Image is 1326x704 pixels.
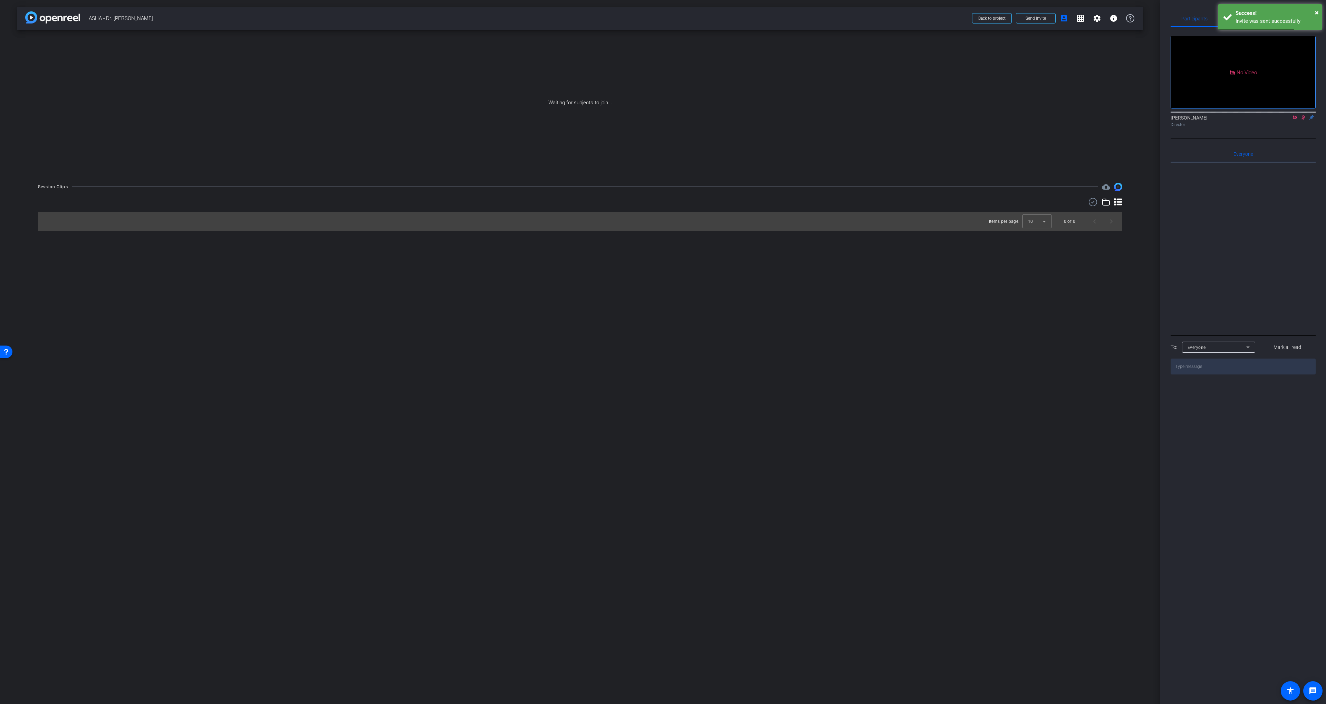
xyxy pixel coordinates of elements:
span: Participants [1181,16,1208,21]
div: 0 of 0 [1064,218,1075,225]
div: Waiting for subjects to join... [17,30,1143,176]
div: Success! [1236,9,1317,17]
mat-icon: cloud_upload [1102,183,1110,191]
span: Mark all read [1274,344,1301,351]
span: Send invite [1026,16,1046,21]
img: Session clips [1114,183,1122,191]
div: Invite was sent successfully [1236,17,1317,25]
span: × [1315,8,1319,17]
img: app-logo [25,11,80,23]
button: Previous page [1086,213,1103,230]
mat-icon: accessibility [1286,687,1295,695]
mat-icon: grid_on [1076,14,1085,22]
span: Everyone [1233,152,1253,156]
button: Close [1315,7,1319,18]
mat-icon: account_box [1060,14,1068,22]
mat-icon: message [1309,687,1317,695]
div: Director [1171,122,1316,128]
span: Destinations for your clips [1102,183,1110,191]
div: Items per page: [989,218,1020,225]
button: Next page [1103,213,1120,230]
div: Session Clips [38,183,68,190]
span: Everyone [1188,345,1206,350]
span: Back to project [978,16,1006,21]
mat-icon: settings [1093,14,1101,22]
span: No Video [1237,69,1257,75]
mat-icon: info [1109,14,1118,22]
span: ASHA - Dr. [PERSON_NAME] [89,11,968,25]
div: [PERSON_NAME] [1171,114,1316,128]
div: To: [1171,343,1177,351]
